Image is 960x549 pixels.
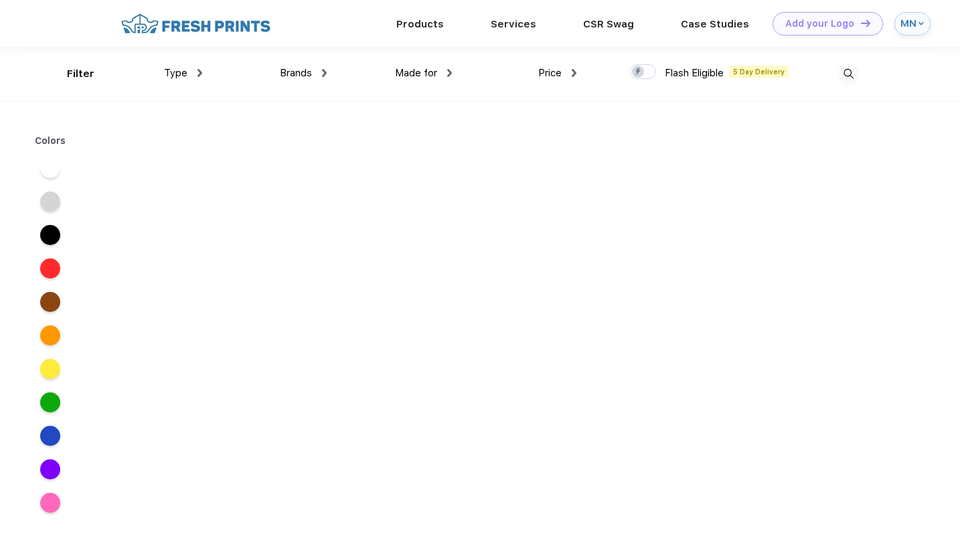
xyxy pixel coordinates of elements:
img: fo%20logo%202.webp [117,12,274,35]
img: DT [861,19,870,27]
span: 5 Day Delivery [729,66,789,78]
img: dropdown.png [572,69,576,77]
img: arrow_down_blue.svg [918,21,924,26]
img: dropdown.png [197,69,202,77]
img: dropdown.png [322,69,327,77]
span: Brands [280,67,312,79]
span: Flash Eligible [665,67,724,79]
span: Price [538,67,562,79]
span: Type [164,67,187,79]
div: MN [900,18,915,29]
img: dropdown.png [447,69,452,77]
span: Made for [395,67,437,79]
img: desktop_search.svg [837,63,860,85]
div: Colors [25,134,76,148]
div: Add your Logo [785,18,854,29]
div: Filter [67,66,94,82]
a: Products [396,18,444,30]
